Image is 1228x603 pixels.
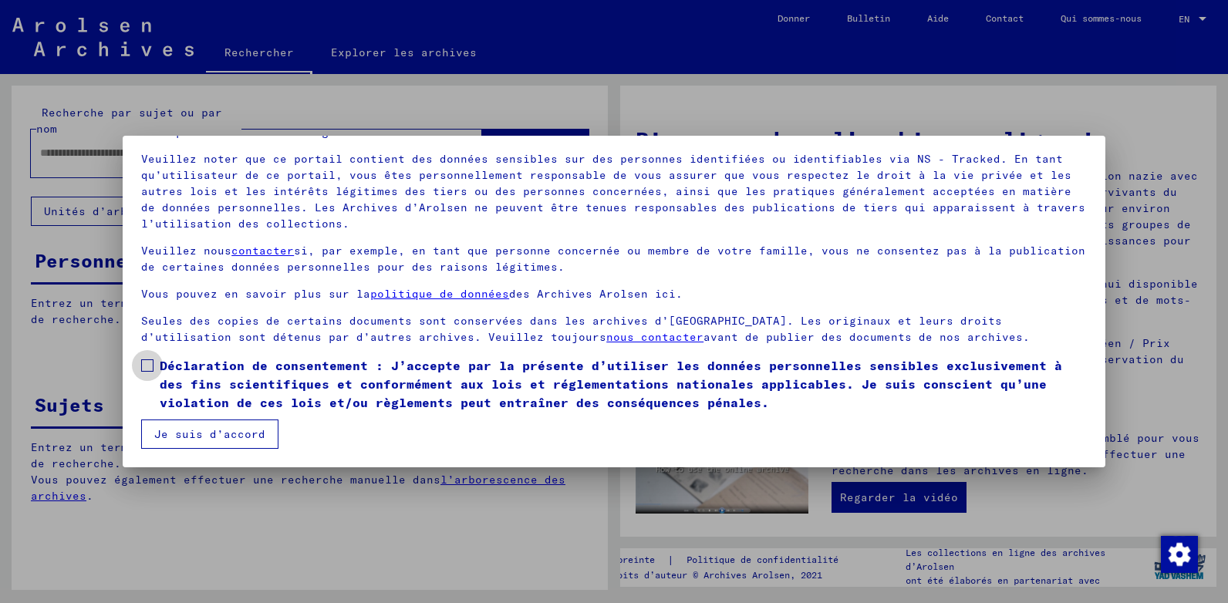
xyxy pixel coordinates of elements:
font: Déclaration de consentement : J’accepte par la présente d’utiliser les données personnelles sensi... [160,358,1062,410]
p: Veuillez noter que ce portail contient des données sensibles sur des personnes identifiées ou ide... [141,151,1087,232]
img: Modifier le consentement [1161,536,1198,573]
button: Je suis d’accord [141,419,278,449]
p: Veuillez nous si, par exemple, en tant que personne concernée ou membre de votre famille, vous ne... [141,243,1087,275]
a: nous contacter [606,330,703,344]
a: politique de données [370,287,509,301]
p: Seules des copies de certains documents sont conservées dans les archives d’[GEOGRAPHIC_DATA]. Le... [141,313,1087,345]
p: Vous pouvez en savoir plus sur la des Archives Arolsen ici. [141,286,1087,302]
a: contacter [231,244,294,258]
